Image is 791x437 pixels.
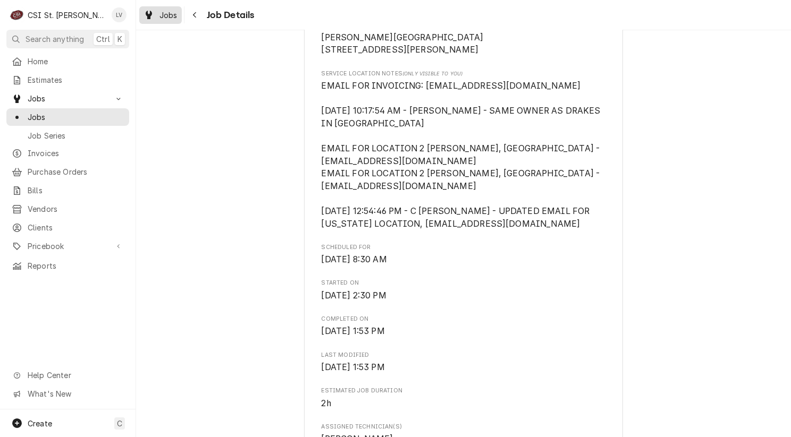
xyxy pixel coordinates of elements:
[112,7,127,22] div: Lisa Vestal's Avatar
[322,398,331,408] span: 2h
[28,93,108,104] span: Jobs
[28,222,124,233] span: Clients
[322,70,606,230] div: [object Object]
[322,351,606,359] span: Last Modified
[6,219,129,236] a: Clients
[322,326,385,336] span: [DATE] 1:53 PM
[28,260,124,271] span: Reports
[322,397,606,410] span: Estimated Job Duration
[6,90,129,107] a: Go to Jobs
[322,279,606,287] span: Started On
[6,385,129,402] a: Go to What's New
[322,254,387,264] span: [DATE] 8:30 AM
[6,366,129,384] a: Go to Help Center
[322,315,606,338] div: Completed On
[28,10,106,21] div: CSI St. [PERSON_NAME]
[322,361,606,374] span: Last Modified
[322,423,606,431] span: Assigned Technician(s)
[187,6,204,23] button: Navigate back
[322,70,606,78] span: Service Location Notes
[322,32,484,55] span: [PERSON_NAME][GEOGRAPHIC_DATA] [STREET_ADDRESS][PERSON_NAME]
[322,81,603,229] span: EMAIL FOR INVOICING: [EMAIL_ADDRESS][DOMAIN_NAME] [DATE] 10:17:54 AM - [PERSON_NAME] - SAME OWNER...
[28,166,124,177] span: Purchase Orders
[6,144,129,162] a: Invoices
[117,418,122,429] span: C
[96,33,110,45] span: Ctrl
[6,163,129,181] a: Purchase Orders
[322,290,386,301] span: [DATE] 2:30 PM
[322,325,606,338] span: Completed On
[6,127,129,144] a: Job Series
[28,370,123,381] span: Help Center
[28,74,124,85] span: Estimates
[10,7,24,22] div: CSI St. Louis's Avatar
[322,80,606,230] span: [object Object]
[117,33,122,45] span: K
[322,31,606,56] span: Service Location
[322,387,606,409] div: Estimated Job Duration
[6,53,129,70] a: Home
[10,7,24,22] div: C
[204,8,255,22] span: Job Details
[139,6,182,24] a: Jobs
[6,237,129,255] a: Go to Pricebook
[26,33,84,45] span: Search anything
[28,56,124,67] span: Home
[322,351,606,374] div: Last Modified
[112,7,127,22] div: LV
[28,388,123,399] span: What's New
[6,200,129,218] a: Vendors
[322,253,606,266] span: Scheduled For
[6,71,129,89] a: Estimates
[28,148,124,159] span: Invoices
[322,243,606,266] div: Scheduled For
[322,21,606,56] div: Service Location
[322,362,385,372] span: [DATE] 1:53 PM
[322,315,606,323] span: Completed On
[322,243,606,252] span: Scheduled For
[6,108,129,126] a: Jobs
[6,30,129,48] button: Search anythingCtrlK
[6,257,129,275] a: Reports
[402,71,462,76] span: (Only Visible to You)
[28,130,124,141] span: Job Series
[322,289,606,302] span: Started On
[28,185,124,196] span: Bills
[159,10,178,21] span: Jobs
[28,241,108,252] span: Pricebook
[28,112,124,123] span: Jobs
[6,182,129,199] a: Bills
[28,203,124,215] span: Vendors
[322,279,606,302] div: Started On
[28,419,52,428] span: Create
[322,387,606,395] span: Estimated Job Duration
